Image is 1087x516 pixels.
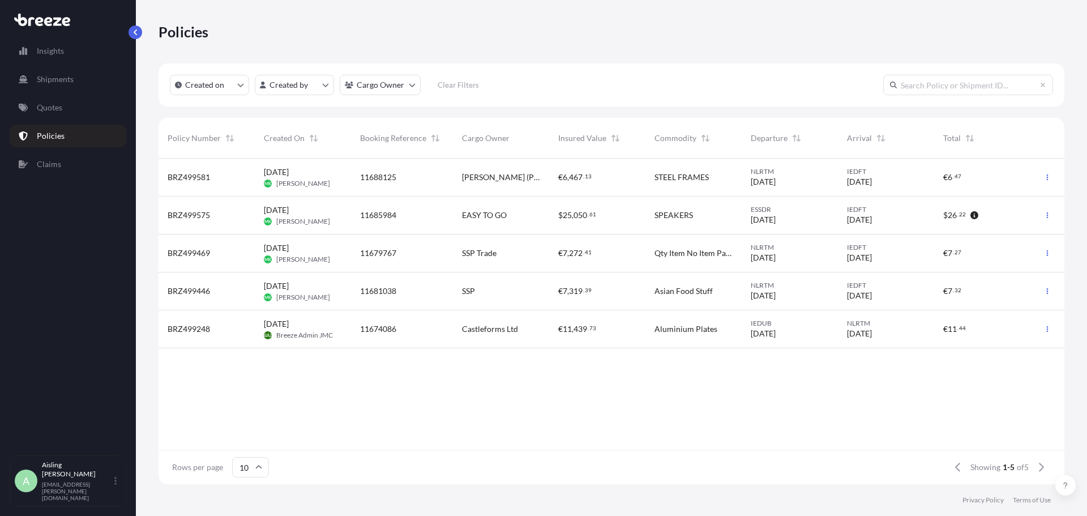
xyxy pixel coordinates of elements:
span: Booking Reference [360,133,426,144]
span: [DATE] [847,252,872,263]
span: BRZ499575 [168,210,210,221]
span: € [943,249,948,257]
span: [DATE] [264,242,289,254]
span: Policy Number [168,133,221,144]
span: ESSDR [751,205,829,214]
span: , [567,249,569,257]
span: 26 [948,211,957,219]
span: Showing [970,462,1000,473]
span: SPEAKERS [654,210,693,221]
span: [DATE] [264,167,289,178]
span: STEEL FRAMES [654,172,709,183]
p: [EMAIL_ADDRESS][PERSON_NAME][DOMAIN_NAME] [42,481,112,501]
span: [PERSON_NAME] [276,179,330,188]
span: [DATE] [847,214,872,225]
span: € [943,173,948,181]
span: [PERSON_NAME] [276,293,330,302]
p: Claims [37,159,61,170]
span: [DATE] [264,318,289,330]
span: Cargo Owner [462,133,510,144]
span: 7 [948,287,952,295]
button: Sort [223,131,237,145]
span: € [558,325,563,333]
button: Sort [790,131,803,145]
input: Search Policy or Shipment ID... [883,75,1053,95]
span: 7 [563,287,567,295]
p: Created by [269,79,308,91]
p: Cargo Owner [357,79,404,91]
span: . [583,288,584,292]
p: Shipments [37,74,74,85]
span: 13 [585,174,592,178]
span: € [943,325,948,333]
button: cargoOwner Filter options [340,75,421,95]
span: 1-5 [1003,462,1015,473]
span: € [558,249,563,257]
span: Rows per page [172,462,223,473]
span: NLRTM [847,319,925,328]
span: . [957,212,958,216]
span: SSP [462,285,475,297]
button: Clear Filters [426,76,490,94]
span: [DATE] [751,328,776,339]
p: Insights [37,45,64,57]
span: , [567,287,569,295]
span: [DATE] [751,290,776,301]
span: [DATE] [847,328,872,339]
span: . [957,326,958,330]
span: BRZ499446 [168,285,210,297]
span: Departure [751,133,788,144]
span: , [572,211,574,219]
span: 467 [569,173,583,181]
span: . [583,174,584,178]
button: Sort [429,131,442,145]
span: 11679767 [360,248,396,259]
span: 7 [948,249,952,257]
span: 11674086 [360,323,396,335]
span: [DATE] [847,290,872,301]
span: 47 [955,174,961,178]
span: € [943,287,948,295]
span: 44 [959,326,966,330]
button: Sort [699,131,712,145]
span: $ [943,211,948,219]
a: Shipments [10,68,126,91]
span: 6 [948,173,952,181]
a: Claims [10,153,126,176]
span: 39 [585,288,592,292]
span: 050 [574,211,587,219]
span: 11681038 [360,285,396,297]
span: 11688125 [360,172,396,183]
span: . [588,212,589,216]
span: [DATE] [264,280,289,292]
span: 439 [574,325,587,333]
span: Breeze Admin JMC [276,331,333,340]
span: MK [264,254,271,265]
span: BRZ499248 [168,323,210,335]
span: Asian Food Stuff [654,285,713,297]
p: Quotes [37,102,62,113]
span: [PERSON_NAME] [276,217,330,226]
span: 6 [563,173,567,181]
button: createdOn Filter options [170,75,249,95]
p: Policies [37,130,65,142]
span: 11685984 [360,210,396,221]
span: Insured Value [558,133,606,144]
a: Insights [10,40,126,62]
span: EASY TO GO [462,210,507,221]
p: Created on [185,79,224,91]
span: Total [943,133,961,144]
span: 11 [563,325,572,333]
span: NLRTM [751,167,829,176]
span: . [583,250,584,254]
span: [PERSON_NAME] [276,255,330,264]
span: 7 [563,249,567,257]
span: . [588,326,589,330]
a: Privacy Policy [962,496,1004,505]
button: Sort [307,131,320,145]
button: createdBy Filter options [255,75,334,95]
span: 32 [955,288,961,292]
span: Commodity [654,133,696,144]
span: A [23,475,29,487]
span: Aluminium Plates [654,323,717,335]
